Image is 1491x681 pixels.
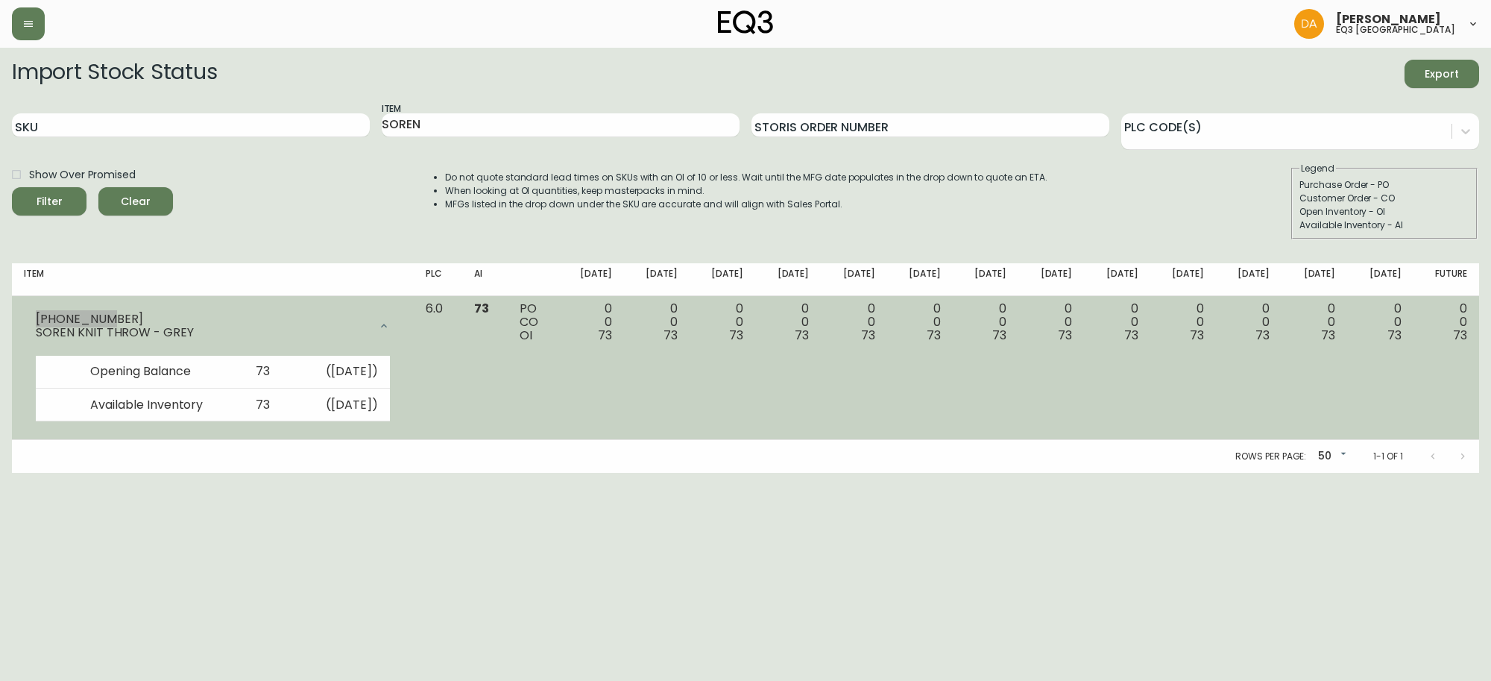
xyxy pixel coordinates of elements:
legend: Legend [1299,162,1336,175]
th: AI [462,263,508,296]
div: Open Inventory - OI [1299,205,1469,219]
div: 0 0 [1030,302,1072,342]
div: [PHONE_NUMBER]SOREN KNIT THROW - GREY [24,302,402,350]
h2: Import Stock Status [12,60,217,88]
button: Export [1405,60,1479,88]
p: 1-1 of 1 [1373,450,1403,463]
span: 73 [795,327,809,344]
div: 0 0 [833,302,874,342]
th: [DATE] [1216,263,1282,296]
span: 73 [1124,327,1138,344]
div: 0 0 [1293,302,1335,342]
div: 50 [1312,445,1349,469]
span: 73 [1255,327,1270,344]
th: PLC [414,263,462,296]
th: [DATE] [821,263,886,296]
div: 0 0 [570,302,611,342]
div: 0 0 [1228,302,1270,342]
div: Filter [37,192,63,211]
img: dd1a7e8db21a0ac8adbf82b84ca05374 [1294,9,1324,39]
span: 73 [1190,327,1204,344]
div: 0 0 [1162,302,1204,342]
th: Item [12,263,414,296]
th: [DATE] [624,263,690,296]
td: ( [DATE] ) [282,356,390,389]
span: 73 [861,327,875,344]
li: When looking at OI quantities, keep masterpacks in mind. [445,184,1047,198]
span: OI [520,327,532,344]
button: Filter [12,187,86,216]
span: 73 [598,327,612,344]
th: [DATE] [1347,263,1413,296]
span: Export [1416,65,1467,84]
li: MFGs listed in the drop down under the SKU are accurate and will align with Sales Portal. [445,198,1047,211]
span: 73 [729,327,743,344]
div: PO CO [520,302,546,342]
li: Do not quote standard lead times on SKUs with an OI of 10 or less. Wait until the MFG date popula... [445,171,1047,184]
th: [DATE] [1084,263,1150,296]
td: 6.0 [414,296,462,441]
span: 73 [1387,327,1402,344]
th: [DATE] [690,263,755,296]
th: Future [1413,263,1479,296]
th: [DATE] [1150,263,1216,296]
span: Show Over Promised [29,167,136,183]
div: 0 0 [899,302,941,342]
th: [DATE] [558,263,623,296]
div: Customer Order - CO [1299,192,1469,205]
span: 73 [927,327,941,344]
img: logo [718,10,773,34]
span: [PERSON_NAME] [1336,13,1441,25]
div: 0 0 [1359,302,1401,342]
td: Available Inventory [78,389,227,421]
div: 0 0 [767,302,809,342]
th: [DATE] [953,263,1018,296]
span: 73 [663,327,678,344]
div: [PHONE_NUMBER] [36,313,369,326]
span: 73 [1321,327,1335,344]
div: Available Inventory - AI [1299,219,1469,232]
p: Rows per page: [1235,450,1306,463]
h5: eq3 [GEOGRAPHIC_DATA] [1336,25,1455,34]
span: Clear [110,192,161,211]
div: 0 0 [636,302,678,342]
div: 0 0 [965,302,1006,342]
th: [DATE] [1018,263,1084,296]
div: 0 0 [1425,302,1467,342]
div: Purchase Order - PO [1299,178,1469,192]
span: 73 [1453,327,1467,344]
th: [DATE] [755,263,821,296]
div: SOREN KNIT THROW - GREY [36,326,369,339]
span: 73 [474,300,489,317]
div: 0 0 [702,302,743,342]
th: [DATE] [887,263,953,296]
span: 73 [1058,327,1072,344]
div: 0 0 [1096,302,1138,342]
td: 73 [227,389,282,421]
span: 73 [992,327,1006,344]
td: Opening Balance [78,356,227,389]
button: Clear [98,187,173,216]
td: ( [DATE] ) [282,389,390,421]
th: [DATE] [1282,263,1347,296]
td: 73 [227,356,282,389]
